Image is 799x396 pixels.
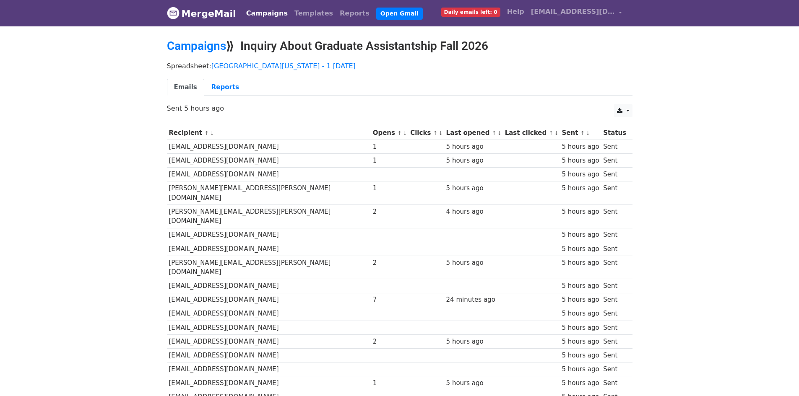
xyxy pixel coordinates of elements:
div: 5 hours ago [562,156,599,166]
div: 5 hours ago [446,337,501,347]
p: Spreadsheet: [167,62,632,70]
a: Help [504,3,528,20]
td: Sent [601,348,628,362]
div: 1 [373,184,406,193]
td: [EMAIL_ADDRESS][DOMAIN_NAME] [167,242,371,256]
td: [EMAIL_ADDRESS][DOMAIN_NAME] [167,321,371,334]
td: Sent [601,181,628,205]
td: Sent [601,154,628,168]
td: [PERSON_NAME][EMAIL_ADDRESS][PERSON_NAME][DOMAIN_NAME] [167,205,371,228]
a: ↓ [403,130,407,136]
a: ↓ [586,130,590,136]
a: Campaigns [243,5,291,22]
div: 5 hours ago [562,323,599,333]
div: 5 hours ago [562,230,599,240]
td: Sent [601,256,628,279]
td: Sent [601,228,628,242]
td: [EMAIL_ADDRESS][DOMAIN_NAME] [167,362,371,376]
td: [EMAIL_ADDRESS][DOMAIN_NAME] [167,228,371,242]
td: Sent [601,321,628,334]
span: Daily emails left: 0 [441,8,500,17]
div: 2 [373,258,406,268]
a: ↓ [438,130,443,136]
div: 5 hours ago [446,258,501,268]
a: Open Gmail [376,8,423,20]
div: 5 hours ago [562,378,599,388]
div: 1 [373,378,406,388]
a: Emails [167,79,204,96]
th: Opens [371,126,409,140]
td: Sent [601,242,628,256]
td: [EMAIL_ADDRESS][DOMAIN_NAME] [167,348,371,362]
div: 5 hours ago [446,378,501,388]
a: ↓ [554,130,559,136]
div: 5 hours ago [562,170,599,179]
a: [EMAIL_ADDRESS][DOMAIN_NAME] [528,3,626,23]
a: MergeMail [167,5,236,22]
a: Reports [204,79,246,96]
td: Sent [601,307,628,321]
td: [EMAIL_ADDRESS][DOMAIN_NAME] [167,279,371,293]
a: Daily emails left: 0 [438,3,504,20]
td: [EMAIL_ADDRESS][DOMAIN_NAME] [167,334,371,348]
a: ↑ [549,130,553,136]
div: 1 [373,156,406,166]
td: Sent [601,376,628,390]
td: Sent [601,140,628,154]
div: 24 minutes ago [446,295,501,305]
th: Clicks [408,126,444,140]
img: MergeMail logo [167,7,180,19]
th: Sent [560,126,601,140]
td: Sent [601,334,628,348]
p: Sent 5 hours ago [167,104,632,113]
td: [EMAIL_ADDRESS][DOMAIN_NAME] [167,140,371,154]
div: 1 [373,142,406,152]
div: 5 hours ago [562,309,599,318]
a: Templates [291,5,336,22]
div: 5 hours ago [562,281,599,291]
td: Sent [601,293,628,307]
div: 5 hours ago [562,184,599,193]
div: 5 hours ago [446,156,501,166]
a: ↑ [204,130,209,136]
th: Last opened [444,126,503,140]
th: Last clicked [503,126,560,140]
td: [EMAIL_ADDRESS][DOMAIN_NAME] [167,154,371,168]
td: [EMAIL_ADDRESS][DOMAIN_NAME] [167,168,371,181]
th: Recipient [167,126,371,140]
a: ↑ [492,130,497,136]
td: [EMAIL_ADDRESS][DOMAIN_NAME] [167,376,371,390]
td: [PERSON_NAME][EMAIL_ADDRESS][PERSON_NAME][DOMAIN_NAME] [167,181,371,205]
div: 5 hours ago [562,295,599,305]
td: Sent [601,205,628,228]
div: 2 [373,207,406,217]
div: 5 hours ago [562,258,599,268]
td: [PERSON_NAME][EMAIL_ADDRESS][PERSON_NAME][DOMAIN_NAME] [167,256,371,279]
div: 2 [373,337,406,347]
div: 5 hours ago [446,142,501,152]
a: ↑ [433,130,438,136]
a: ↓ [210,130,214,136]
div: 4 hours ago [446,207,501,217]
td: [EMAIL_ADDRESS][DOMAIN_NAME] [167,293,371,307]
th: Status [601,126,628,140]
a: ↓ [497,130,502,136]
div: 5 hours ago [562,337,599,347]
td: Sent [601,279,628,293]
span: [EMAIL_ADDRESS][DOMAIN_NAME] [531,7,615,17]
a: Reports [336,5,373,22]
div: 5 hours ago [562,244,599,254]
div: 5 hours ago [562,142,599,152]
a: Campaigns [167,39,226,53]
div: 5 hours ago [562,351,599,360]
a: [GEOGRAPHIC_DATA][US_STATE] - 1 [DATE] [211,62,356,70]
td: Sent [601,168,628,181]
td: Sent [601,362,628,376]
div: 5 hours ago [562,207,599,217]
a: ↑ [397,130,402,136]
div: 5 hours ago [446,184,501,193]
div: 5 hours ago [562,365,599,374]
td: [EMAIL_ADDRESS][DOMAIN_NAME] [167,307,371,321]
div: 7 [373,295,406,305]
a: ↑ [580,130,585,136]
